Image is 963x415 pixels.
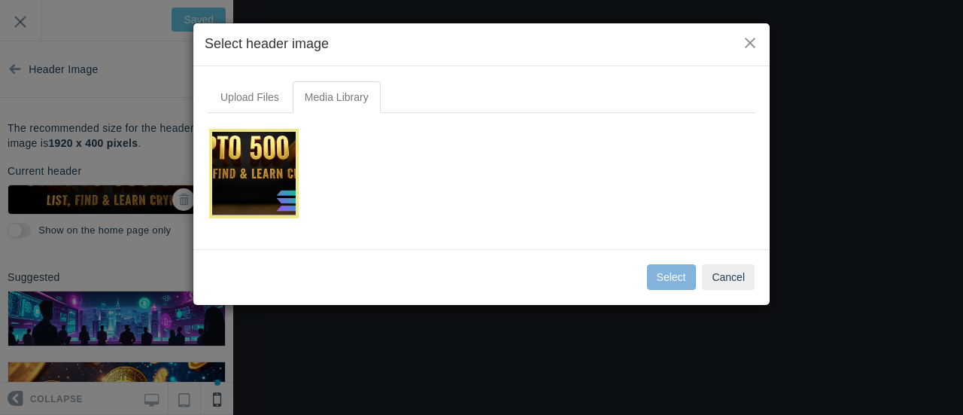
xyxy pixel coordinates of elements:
h4: Select header image [205,35,758,54]
button: × [742,35,758,51]
a: Media Library [293,81,381,113]
img: 1500%20x%20600.png [146,132,362,215]
button: Cancel [702,264,755,290]
a: Upload Files [208,81,291,113]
